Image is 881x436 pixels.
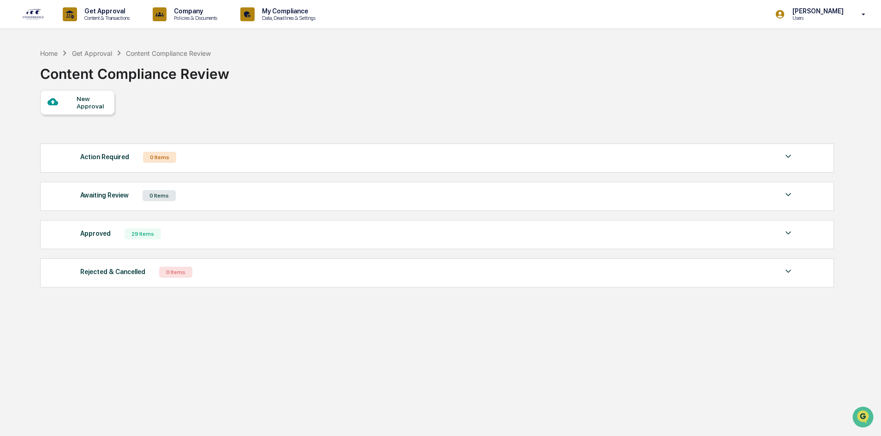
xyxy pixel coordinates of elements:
[18,134,58,143] span: Data Lookup
[65,156,112,163] a: Powered byPylon
[80,227,111,239] div: Approved
[40,58,229,82] div: Content Compliance Review
[40,49,58,57] div: Home
[255,15,320,21] p: Data, Deadlines & Settings
[31,71,151,80] div: Start new chat
[255,7,320,15] p: My Compliance
[783,189,794,200] img: caret
[126,49,211,57] div: Content Compliance Review
[783,266,794,277] img: caret
[80,151,129,163] div: Action Required
[9,71,26,87] img: 1746055101610-c473b297-6a78-478c-a979-82029cc54cd1
[167,15,222,21] p: Policies & Documents
[76,116,114,125] span: Attestations
[77,7,134,15] p: Get Approval
[9,19,168,34] p: How can we help?
[143,190,176,201] div: 0 Items
[72,49,112,57] div: Get Approval
[159,267,192,278] div: 0 Items
[92,156,112,163] span: Pylon
[31,80,117,87] div: We're available if you need us!
[9,117,17,125] div: 🖐️
[143,152,176,163] div: 0 Items
[785,7,848,15] p: [PERSON_NAME]
[77,95,107,110] div: New Approval
[6,113,63,129] a: 🖐️Preclearance
[125,228,161,239] div: 29 Items
[783,227,794,239] img: caret
[22,8,44,20] img: logo
[157,73,168,84] button: Start new chat
[6,130,62,147] a: 🔎Data Lookup
[63,113,118,129] a: 🗄️Attestations
[9,135,17,142] div: 🔎
[167,7,222,15] p: Company
[18,116,60,125] span: Preclearance
[851,406,876,430] iframe: Open customer support
[785,15,848,21] p: Users
[80,266,145,278] div: Rejected & Cancelled
[80,189,129,201] div: Awaiting Review
[67,117,74,125] div: 🗄️
[77,15,134,21] p: Content & Transactions
[783,151,794,162] img: caret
